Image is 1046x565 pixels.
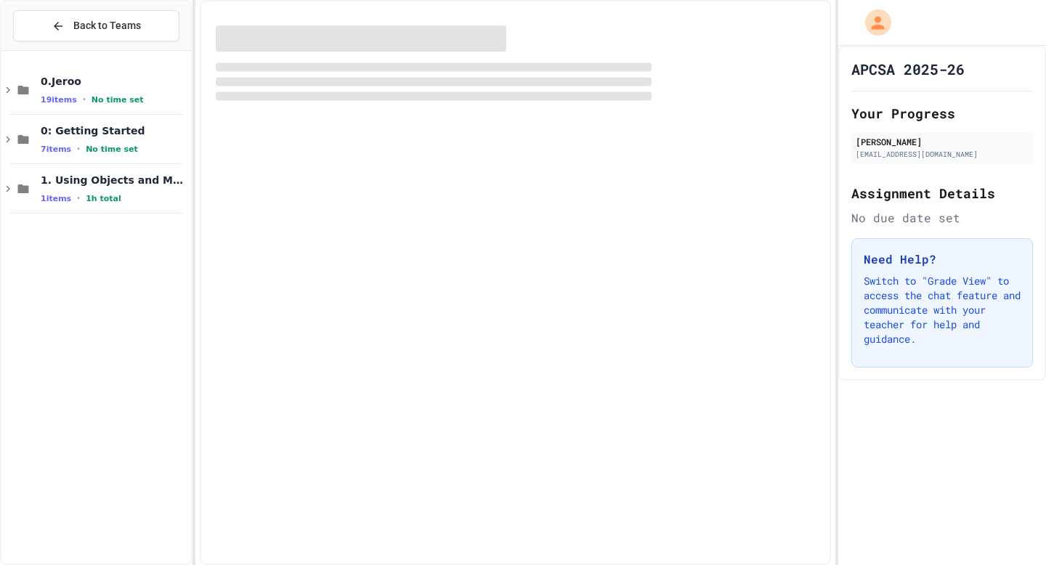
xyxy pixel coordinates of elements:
h2: Assignment Details [851,183,1033,203]
span: • [83,94,86,105]
span: 0.Jeroo [41,75,188,88]
div: [EMAIL_ADDRESS][DOMAIN_NAME] [856,149,1029,160]
span: • [77,192,80,204]
span: 1 items [41,194,71,203]
div: [PERSON_NAME] [856,135,1029,148]
span: 1h total [86,194,121,203]
span: 19 items [41,95,77,105]
div: No due date set [851,209,1033,227]
h2: Your Progress [851,103,1033,123]
span: No time set [92,95,144,105]
span: • [77,143,80,155]
h3: Need Help? [864,251,1021,268]
span: 1. Using Objects and Methods [41,174,188,187]
span: 7 items [41,145,71,154]
div: My Account [850,6,895,39]
button: Back to Teams [13,10,179,41]
p: Switch to "Grade View" to access the chat feature and communicate with your teacher for help and ... [864,274,1021,346]
h1: APCSA 2025-26 [851,59,965,79]
span: 0: Getting Started [41,124,188,137]
span: No time set [86,145,138,154]
span: Back to Teams [73,18,141,33]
